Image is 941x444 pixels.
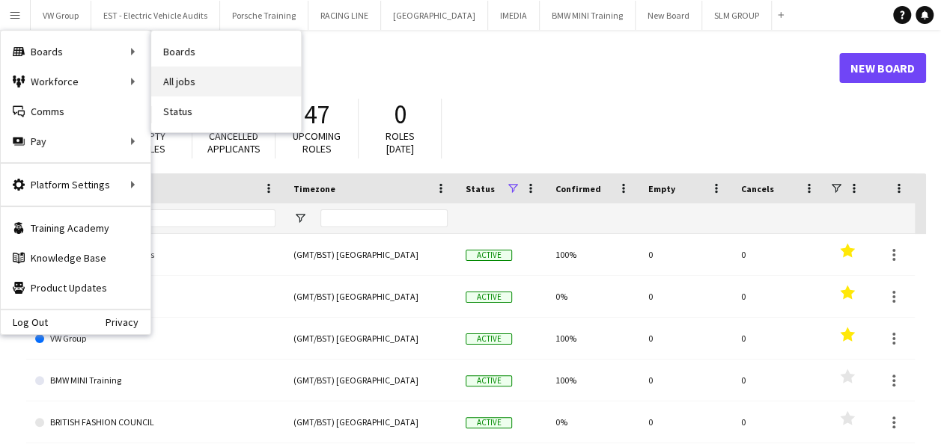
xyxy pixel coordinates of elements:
div: 0 [639,234,732,275]
a: BRITISH FASHION COUNCIL [35,401,275,443]
a: Knowledge Base [1,243,150,273]
span: Cancelled applicants [207,129,261,155]
div: 0 [732,318,825,359]
a: VW Group [35,318,275,360]
div: (GMT/BST) [GEOGRAPHIC_DATA] [284,276,457,317]
button: IMEDIA [488,1,540,30]
div: 0 [639,276,732,317]
span: Active [466,250,512,261]
span: Empty [648,183,675,194]
div: 100% [546,234,639,275]
button: RACING LINE [308,1,381,30]
span: Active [466,375,512,386]
span: Status [466,183,495,194]
a: Training Academy [1,213,150,243]
div: Pay [1,126,150,156]
a: All jobs [151,67,301,96]
a: BMW MINI Training [35,360,275,401]
div: 0 [732,234,825,275]
button: EST - Electric Vehicle Audits [91,1,220,30]
div: 0 [639,360,732,401]
button: [GEOGRAPHIC_DATA] [381,1,488,30]
span: Cancels [741,183,774,194]
div: 100% [546,318,639,359]
div: 100% [546,360,639,401]
button: VW Group [31,1,91,30]
h1: Boards [26,57,839,79]
div: 0% [546,276,639,317]
div: 0 [732,276,825,317]
div: (GMT/BST) [GEOGRAPHIC_DATA] [284,318,457,359]
div: Boards [1,37,150,67]
span: 47 [304,98,329,131]
a: Comms [1,96,150,126]
a: Boards [151,37,301,67]
div: (GMT/BST) [GEOGRAPHIC_DATA] [284,401,457,443]
input: Board name Filter Input [62,209,275,227]
button: BMW MINI Training [540,1,636,30]
span: 0 [394,98,406,131]
a: New Board [839,53,926,83]
a: EST - Electric Vehicle Audits [35,234,275,276]
input: Timezone Filter Input [320,209,448,227]
a: MERCEDES RETAIL [35,276,275,318]
a: Log Out [1,316,48,328]
button: Porsche Training [220,1,308,30]
div: Platform Settings [1,170,150,200]
span: Active [466,417,512,428]
div: (GMT/BST) [GEOGRAPHIC_DATA] [284,360,457,401]
div: 0 [639,318,732,359]
a: Product Updates [1,273,150,303]
div: 0 [732,401,825,443]
div: 0 [732,360,825,401]
div: 0 [639,401,732,443]
span: Timezone [293,183,335,194]
button: Open Filter Menu [293,212,307,225]
a: Status [151,96,301,126]
span: Upcoming roles [293,129,341,155]
span: Confirmed [555,183,601,194]
div: (GMT/BST) [GEOGRAPHIC_DATA] [284,234,457,275]
span: Active [466,333,512,345]
button: SLM GROUP [702,1,772,30]
div: Workforce [1,67,150,96]
span: Active [466,292,512,303]
button: New Board [636,1,702,30]
a: Privacy [106,316,150,328]
span: Roles [DATE] [386,129,415,155]
div: 0% [546,401,639,443]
